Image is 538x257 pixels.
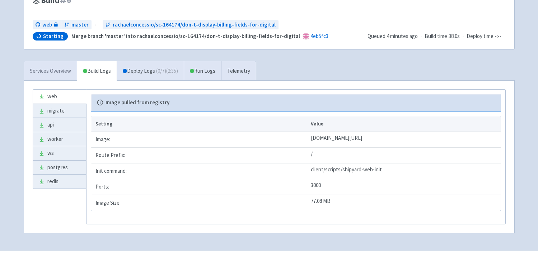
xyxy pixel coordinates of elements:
[33,20,61,30] a: web
[368,33,418,39] span: Queued
[33,104,86,118] a: migrate
[425,32,447,41] span: Build time
[33,175,86,189] a: redis
[91,132,309,148] td: Image:
[24,61,77,81] a: Services Overview
[495,32,501,41] span: -:--
[77,61,117,81] a: Build Logs
[221,61,256,81] a: Telemetry
[184,61,221,81] a: Run Logs
[94,21,100,29] span: ←
[309,148,501,163] td: /
[33,146,86,160] a: ws
[33,132,86,146] a: worker
[387,33,418,39] time: 4 minutes ago
[309,116,501,132] th: Value
[117,61,184,81] a: Deploy Logs (0/7)(2:35)
[309,179,501,195] td: 3000
[42,21,52,29] span: web
[368,32,506,41] div: · ·
[113,21,276,29] span: rachaelconcessio/sc-164174/don-t-display-billing-fields-for-digital
[71,33,300,39] strong: Merge branch 'master' into rachaelconcessio/sc-164174/don-t-display-billing-fields-for-digital
[33,161,86,175] a: postgres
[106,99,169,107] b: Image pulled from registry
[91,195,309,211] td: Image Size:
[309,163,501,179] td: client/scripts/shipyard-web-init
[91,148,309,163] td: Route Prefix:
[43,33,64,40] span: Starting
[310,33,328,39] a: 4eb5fc3
[71,21,89,29] span: master
[309,132,501,148] td: [DOMAIN_NAME][URL]
[91,116,309,132] th: Setting
[91,163,309,179] td: Init command:
[33,90,86,104] a: web
[449,32,460,41] span: 38.0s
[309,195,501,211] td: 77.08 MB
[91,179,309,195] td: Ports:
[61,20,92,30] a: master
[467,32,493,41] span: Deploy time
[156,67,178,75] span: ( 0 / 7 ) (2:35)
[103,20,279,30] a: rachaelconcessio/sc-164174/don-t-display-billing-fields-for-digital
[33,118,86,132] a: api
